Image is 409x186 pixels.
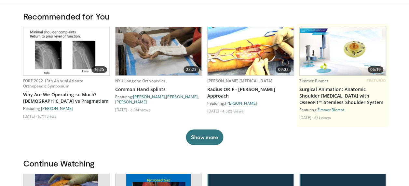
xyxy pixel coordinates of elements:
[207,100,294,106] div: Featuring:
[166,94,198,99] a: [PERSON_NAME]
[91,66,107,73] span: 16:25
[116,27,202,75] a: 28:23
[23,113,37,119] li: [DATE]
[23,106,110,111] div: Featuring:
[208,27,294,75] a: 09:02
[207,108,221,113] li: [DATE]
[368,66,383,73] span: 06:19
[300,27,386,75] a: 06:19
[116,27,202,75] img: ae5d93ec-584c-4ffc-8ec6-81a2f8ba1e43.jpg.620x360_q85_upscale.jpg
[207,78,272,84] a: [PERSON_NAME] [MEDICAL_DATA]
[299,107,386,112] div: Featuring:
[299,86,386,106] a: Surgical Animation: Anatomic Shoulder [MEDICAL_DATA] with OsseoFit™ Stemless Shoulder System
[23,27,110,75] a: 16:25
[184,66,199,73] span: 28:23
[115,100,147,104] a: [PERSON_NAME]
[299,78,329,84] a: Zimmer Biomet
[317,107,344,112] a: Zimmer Biomet
[38,113,57,119] li: 6,711 views
[115,107,129,112] li: [DATE]
[367,78,386,83] span: FEATURED
[23,27,110,75] img: 99079dcb-b67f-40ef-8516-3995f3d1d7db.620x360_q85_upscale.jpg
[276,66,291,73] span: 09:02
[115,86,202,93] a: Common Hand Splints
[225,101,257,105] a: [PERSON_NAME]
[41,106,73,111] a: [PERSON_NAME]
[115,94,202,104] div: Featuring: , ,
[186,129,223,145] button: Show more
[133,94,165,99] a: [PERSON_NAME]
[23,158,386,168] h3: Continue Watching
[130,107,150,112] li: 3,074 views
[23,78,83,89] a: FORE 2022 13th Annual Atlanta Orthopaedic Symposium
[23,91,110,104] a: Why Are We Operating so Much? [DEMOGRAPHIC_DATA] vs Pragmatism
[222,108,243,113] li: 4,523 views
[300,27,386,75] img: 84e7f812-2061-4fff-86f6-cdff29f66ef4.620x360_q85_upscale.jpg
[299,115,313,120] li: [DATE]
[115,78,166,84] a: NYU Langone Orthopedics
[208,27,294,75] img: 8fa54c0f-6c13-4f33-bac4-aecd53b445e7.620x360_q85_upscale.jpg
[314,115,331,120] li: 631 views
[207,86,294,99] a: Radius ORIF - [PERSON_NAME] Approach
[23,11,386,21] h3: Recommended for You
